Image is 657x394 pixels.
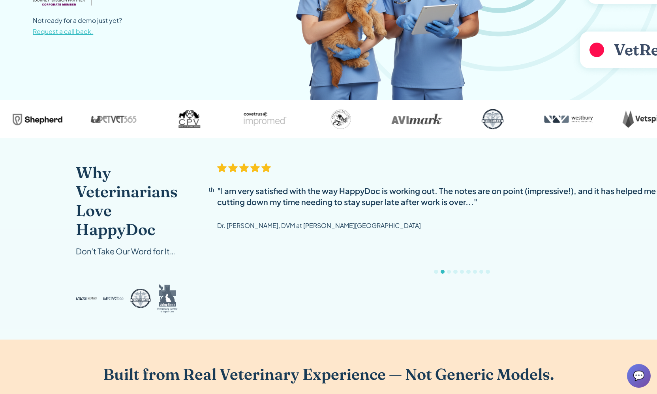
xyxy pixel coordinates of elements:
[385,106,449,132] img: Avimark
[157,283,178,314] img: Bishop Ranch logo
[76,163,178,239] h2: Why Veterinarians Love HappyDoc
[234,106,297,132] img: Corvertrus Impromed
[453,270,457,274] div: Show slide 4 of 9
[310,106,373,132] img: Cheyenne Pet Clinic
[479,270,483,274] div: Show slide 8 of 9
[466,270,470,274] div: Show slide 6 of 9
[33,27,93,35] span: Request a call back.
[33,15,122,37] p: Not ready for a demo just yet?
[158,106,221,132] img: CPV
[6,106,69,132] img: Shepherd
[130,283,151,314] img: Woodlake logo
[460,270,464,274] div: Show slide 5 of 9
[461,106,524,132] img: Woodlake
[76,365,581,384] h2: Built from Real Veterinary Experience — Not Generic Models.
[217,220,421,231] p: Dr. [PERSON_NAME], DVM at [PERSON_NAME][GEOGRAPHIC_DATA]
[103,283,124,314] img: PetVet 365 logo
[441,270,445,274] div: Show slide 2 of 9
[76,245,178,257] div: Don’t Take Our Word for It…
[82,106,145,132] img: PetVet365
[537,106,600,132] img: Westbury
[447,270,451,274] div: Show slide 3 of 9
[434,270,438,274] div: Show slide 1 of 9
[486,270,490,274] div: Show slide 9 of 9
[76,283,97,314] img: Westbury
[473,270,477,274] div: Show slide 7 of 9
